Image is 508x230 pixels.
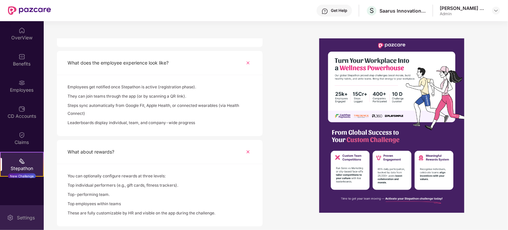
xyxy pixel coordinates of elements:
div: Saarus Innovations Private Limited [380,8,426,14]
div: Leaderboards display individual, team, and company-wide progress [68,119,252,128]
img: svg+xml;base64,PHN2ZyBpZD0iUGx1cy0zMngzMiIgeG1sbnM9Imh0dHA6Ly93d3cudzMub3JnLzIwMDAvc3ZnIiB3aWR0aD... [242,57,254,69]
img: svg+xml;base64,PHN2ZyBpZD0iQ0RfQWNjb3VudHMiIGRhdGEtbmFtZT0iQ0QgQWNjb3VudHMiIHhtbG5zPSJodHRwOi8vd3... [19,106,25,112]
div: Top individual performers (e.g., gift cards, fitness trackers). [68,181,252,191]
div: These are fully customizable by HR and visible on the app during the challenge. [68,209,252,218]
span: S [370,7,374,15]
div: You can optionally configure rewards at three levels: [68,172,252,181]
img: svg+xml;base64,PHN2ZyBpZD0iSGVscC0zMngzMiIgeG1sbnM9Imh0dHA6Ly93d3cudzMub3JnLzIwMDAvc3ZnIiB3aWR0aD... [322,8,328,15]
div: They can join teams through the app (or by scanning a QR link). [68,92,252,102]
div: Get Help [331,8,347,13]
div: Top-performing team. [68,191,252,200]
div: [PERSON_NAME] Mall [440,5,486,11]
div: Steps sync automatically from Google Fit, Apple Health, or connected wearables (via Health Connect) [68,102,252,119]
div: What does the employee experience look like? [68,59,169,67]
img: svg+xml;base64,PHN2ZyBpZD0iUGx1cy0zMngzMiIgeG1sbnM9Imh0dHA6Ly93d3cudzMub3JnLzIwMDAvc3ZnIiB3aWR0aD... [242,146,254,158]
img: svg+xml;base64,PHN2ZyBpZD0iRHJvcGRvd24tMzJ4MzIiIHhtbG5zPSJodHRwOi8vd3d3LnczLm9yZy8yMDAwL3N2ZyIgd2... [493,8,499,13]
img: svg+xml;base64,PHN2ZyBpZD0iSG9tZSIgeG1sbnM9Imh0dHA6Ly93d3cudzMub3JnLzIwMDAvc3ZnIiB3aWR0aD0iMjAiIG... [19,27,25,34]
img: svg+xml;base64,PHN2ZyBpZD0iRW1wbG95ZWVzIiB4bWxucz0iaHR0cDovL3d3dy53My5vcmcvMjAwMC9zdmciIHdpZHRoPS... [19,79,25,86]
div: Admin [440,11,486,17]
img: svg+xml;base64,PHN2ZyB4bWxucz0iaHR0cDovL3d3dy53My5vcmcvMjAwMC9zdmciIHdpZHRoPSIyMSIgaGVpZ2h0PSIyMC... [19,158,25,164]
img: svg+xml;base64,PHN2ZyBpZD0iQmVuZWZpdHMiIHhtbG5zPSJodHRwOi8vd3d3LnczLm9yZy8yMDAwL3N2ZyIgd2lkdGg9Ij... [19,53,25,60]
div: New Challenge [8,173,36,179]
div: Settings [15,214,37,221]
div: Employees get notified once Stepathon is active (registration phase). [68,83,252,92]
div: What about rewards? [68,148,114,156]
img: New Pazcare Logo [8,6,51,15]
div: Top employees within teams [68,200,252,209]
img: svg+xml;base64,PHN2ZyBpZD0iU2V0dGluZy0yMHgyMCIgeG1sbnM9Imh0dHA6Ly93d3cudzMub3JnLzIwMDAvc3ZnIiB3aW... [7,214,14,221]
div: Stepathon [1,165,43,172]
img: svg+xml;base64,PHN2ZyBpZD0iQ2xhaW0iIHhtbG5zPSJodHRwOi8vd3d3LnczLm9yZy8yMDAwL3N2ZyIgd2lkdGg9IjIwIi... [19,132,25,138]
